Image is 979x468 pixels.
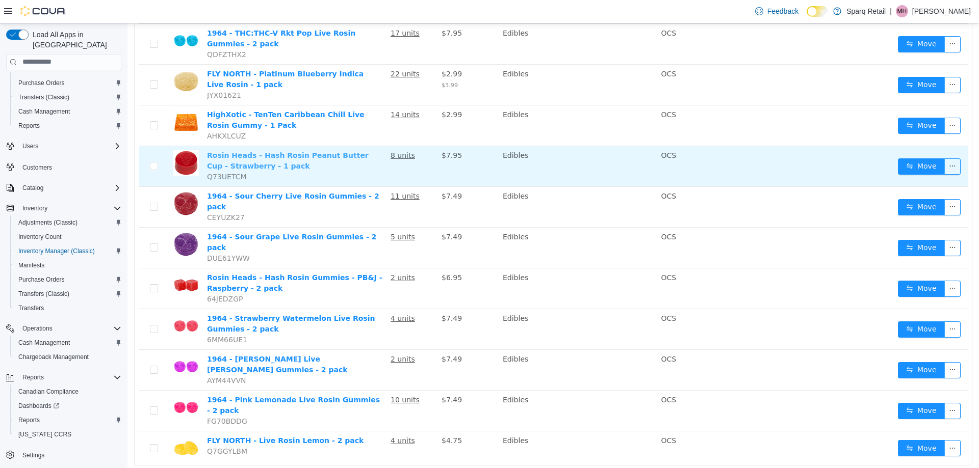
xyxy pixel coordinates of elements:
[14,91,121,103] span: Transfers (Classic)
[14,216,82,229] a: Adjustments (Classic)
[22,142,38,150] span: Users
[80,413,236,421] a: FLY NORTH - Live Rosin Lemon - 2 pack
[14,428,75,441] a: [US_STATE] CCRS
[14,273,69,286] a: Purchase Orders
[533,128,549,136] span: OCS
[14,120,44,132] a: Reports
[314,413,334,421] span: $4.75
[770,216,817,233] button: icon: swapMove
[14,337,74,349] a: Cash Management
[80,149,119,157] span: Q73UETCM
[533,413,549,421] span: OCS
[314,372,334,380] span: $7.49
[80,68,114,76] span: JYX01621
[46,208,71,234] img: 1964 - Sour Grape Live Rosin Gummies - 2 pack hero shot
[10,287,125,301] button: Transfers (Classic)
[371,163,529,204] td: Edibles
[10,244,125,258] button: Inventory Manager (Classic)
[18,388,79,396] span: Canadian Compliance
[817,379,833,396] button: icon: ellipsis
[80,87,237,106] a: HighXotic - TenTen Caribbean Chill Live Rosin Gummy - 1 Pack
[18,182,47,194] button: Catalog
[14,351,93,363] a: Chargeback Management
[22,184,43,192] span: Catalog
[14,302,48,314] a: Transfers
[14,231,66,243] a: Inventory Count
[80,128,241,147] a: Rosin Heads - Hash Rosin Peanut Butter Cup - Strawberry - 1 pack
[817,339,833,355] button: icon: ellipsis
[14,245,121,257] span: Inventory Manager (Classic)
[46,331,71,356] img: 1964 - Berry Blitz Live Rosin Gummies - 2 pack hero shot
[80,271,115,280] span: 64JEDZGP
[80,424,120,432] span: Q7GGYLBM
[18,276,65,284] span: Purchase Orders
[817,298,833,314] button: icon: ellipsis
[2,159,125,174] button: Customers
[533,291,549,299] span: OCS
[371,1,529,41] td: Edibles
[263,413,288,421] u: 4 units
[371,286,529,326] td: Edibles
[14,414,44,426] a: Reports
[314,46,334,54] span: $2.99
[80,108,118,117] span: AHKXLCUZ
[80,291,247,310] a: 1964 - Strawberry Watermelon Live Rosin Gummies - 2 pack
[371,82,529,123] td: Edibles
[14,288,121,300] span: Transfers (Classic)
[770,53,817,70] button: icon: swapMove
[22,373,44,381] span: Reports
[22,324,53,333] span: Operations
[14,400,121,412] span: Dashboards
[18,322,57,335] button: Operations
[314,332,334,340] span: $7.49
[14,351,121,363] span: Chargeback Management
[817,13,833,29] button: icon: ellipsis
[10,104,125,119] button: Cash Management
[14,428,121,441] span: Washington CCRS
[46,412,71,437] img: FLY NORTH - Live Rosin Lemon - 2 pack hero shot
[14,259,48,271] a: Manifests
[14,259,121,271] span: Manifests
[80,372,252,391] a: 1964 - Pink Lemonade Live Rosin Gummies - 2 pack
[314,59,330,65] span: $3.99
[18,247,95,255] span: Inventory Manager (Classic)
[14,273,121,286] span: Purchase Orders
[18,182,121,194] span: Catalog
[18,233,62,241] span: Inventory Count
[46,86,71,112] img: HighXotic - TenTen Caribbean Chill Live Rosin Gummy - 1 Pack hero shot
[18,290,69,298] span: Transfers (Classic)
[314,250,334,258] span: $6.95
[10,258,125,272] button: Manifests
[18,339,70,347] span: Cash Management
[770,417,817,433] button: icon: swapMove
[22,451,44,459] span: Settings
[817,417,833,433] button: icon: ellipsis
[14,120,121,132] span: Reports
[263,6,292,14] u: 17 units
[263,128,288,136] u: 8 units
[46,290,71,315] img: 1964 - Strawberry Watermelon Live Rosin Gummies - 2 pack hero shot
[767,6,798,16] span: Feedback
[10,399,125,413] a: Dashboards
[817,135,833,151] button: icon: ellipsis
[46,45,71,71] img: FLY NORTH - Platinum Blueberry Indica Live Rosin - 1 pack hero shot
[22,204,47,212] span: Inventory
[263,46,292,54] u: 22 units
[770,135,817,151] button: icon: swapMove
[10,119,125,133] button: Reports
[371,408,529,442] td: Edibles
[751,1,803,21] a: Feedback
[14,105,74,118] a: Cash Management
[770,13,817,29] button: icon: swapMove
[80,46,236,65] a: FLY NORTH - Platinum Blueberry Indica Live Rosin - 1 pack
[14,386,121,398] span: Canadian Compliance
[2,370,125,384] button: Reports
[10,215,125,230] button: Adjustments (Classic)
[770,94,817,111] button: icon: swapMove
[80,231,122,239] span: DUE61YWW
[22,163,52,172] span: Customers
[10,301,125,315] button: Transfers
[770,257,817,273] button: icon: swapMove
[18,416,40,424] span: Reports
